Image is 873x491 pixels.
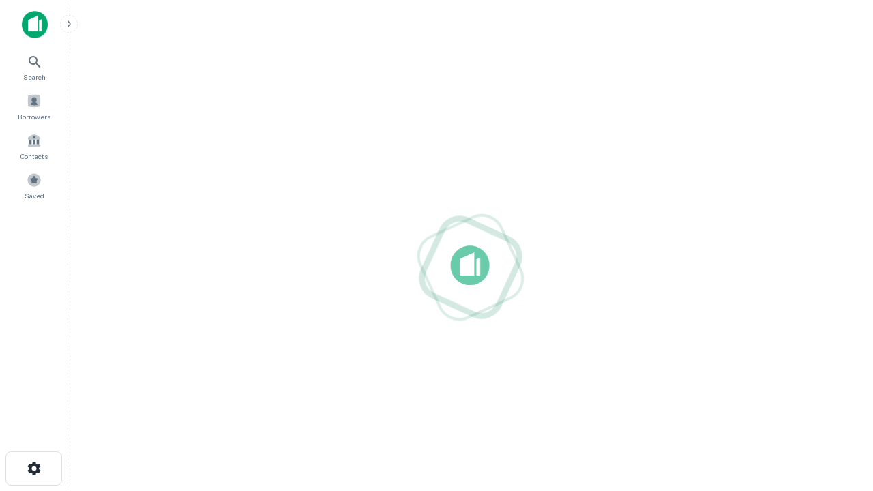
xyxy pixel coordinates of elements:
a: Borrowers [4,88,64,125]
span: Borrowers [18,111,50,122]
span: Saved [25,190,44,201]
a: Search [4,48,64,85]
span: Contacts [20,151,48,162]
a: Saved [4,167,64,204]
img: capitalize-icon.png [22,11,48,38]
iframe: Chat Widget [805,382,873,447]
span: Search [23,72,46,83]
a: Contacts [4,128,64,164]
